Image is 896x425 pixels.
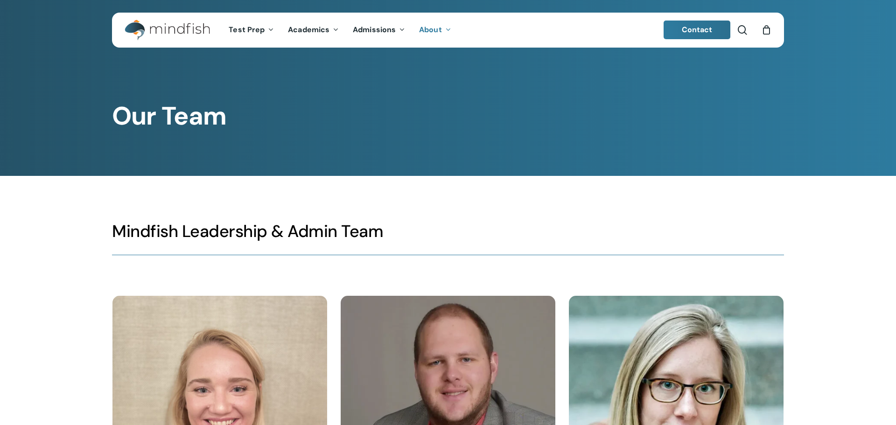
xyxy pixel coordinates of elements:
span: Test Prep [229,25,265,35]
a: Contact [664,21,731,39]
span: About [419,25,442,35]
a: Academics [281,26,346,34]
h3: Mindfish Leadership & Admin Team [112,221,784,242]
span: Contact [682,25,713,35]
h1: Our Team [112,101,784,131]
header: Main Menu [112,13,784,48]
a: Admissions [346,26,412,34]
a: Test Prep [222,26,281,34]
span: Academics [288,25,329,35]
nav: Main Menu [222,13,458,48]
span: Admissions [353,25,396,35]
a: About [412,26,458,34]
a: Cart [761,25,771,35]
